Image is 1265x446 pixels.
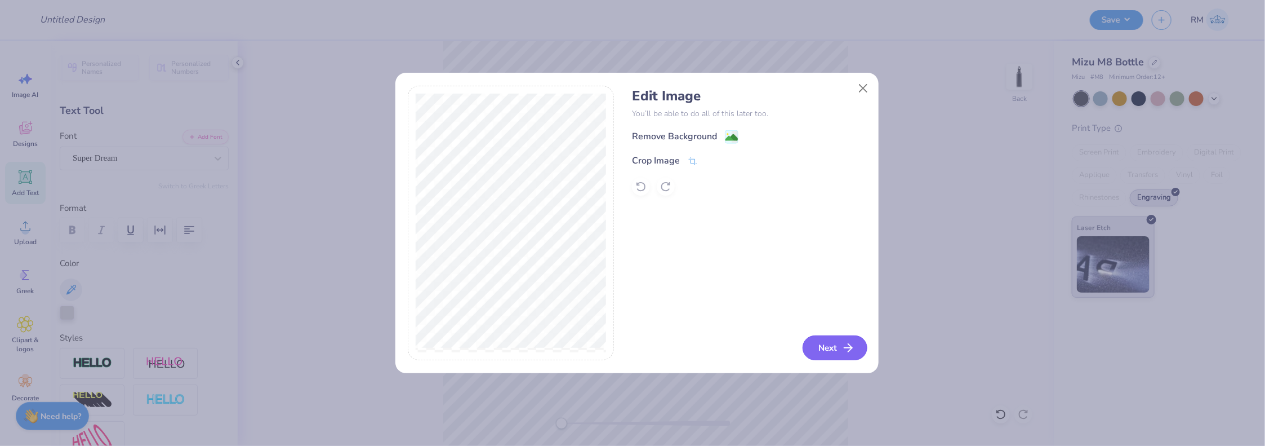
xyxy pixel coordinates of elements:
[632,108,866,120] p: You’ll be able to do all of this later too.
[852,78,874,99] button: Close
[803,335,867,360] button: Next
[632,130,717,143] div: Remove Background
[632,88,866,104] h4: Edit Image
[632,154,680,167] div: Crop Image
